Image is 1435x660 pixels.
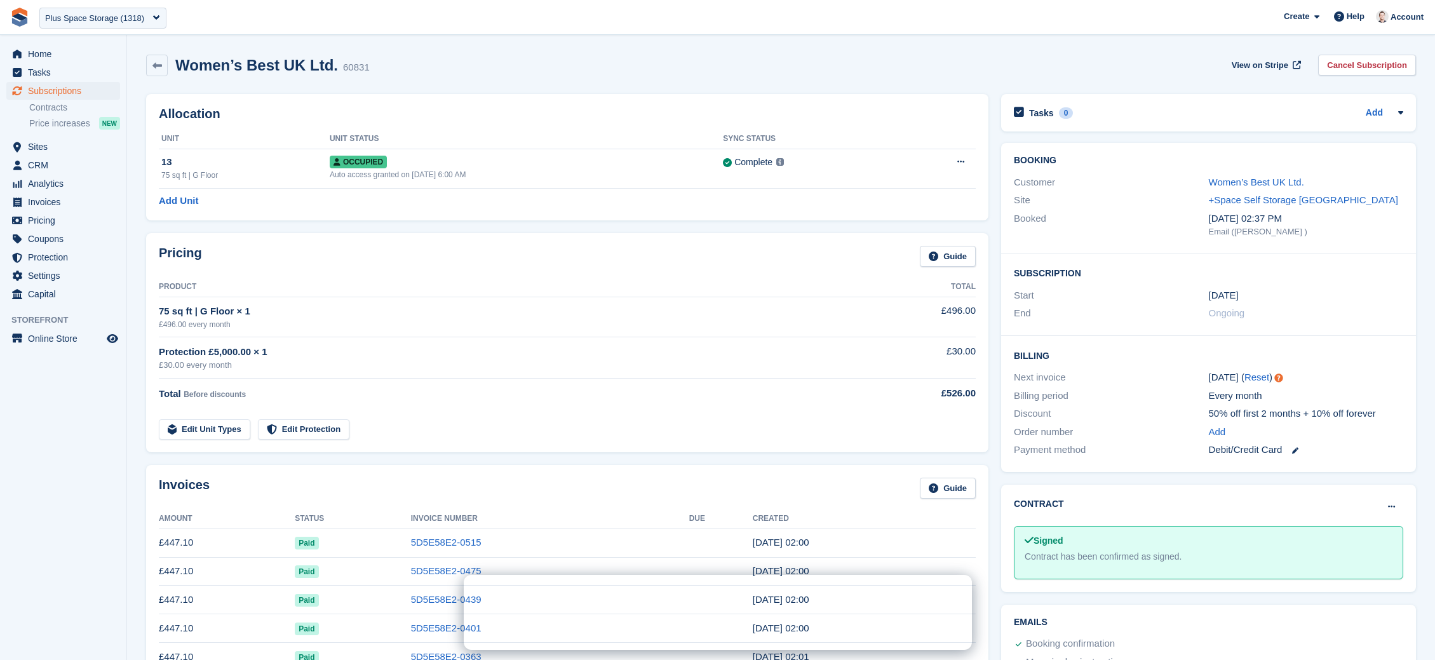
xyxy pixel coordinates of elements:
a: menu [6,285,120,303]
th: Created [753,509,976,529]
div: Payment method [1014,443,1209,457]
a: menu [6,212,120,229]
td: £447.10 [159,586,295,614]
div: £30.00 every month [159,359,851,372]
span: Help [1347,10,1364,23]
a: Cancel Subscription [1318,55,1416,76]
a: menu [6,248,120,266]
th: Status [295,509,411,529]
div: Tooltip anchor [1273,372,1284,384]
div: Contract has been confirmed as signed. [1025,550,1392,563]
td: £496.00 [851,297,976,337]
span: Protection [28,248,104,266]
h2: Women’s Best UK Ltd. [175,57,338,74]
th: Unit Status [330,129,723,149]
th: Total [851,277,976,297]
div: Debit/Credit Card [1209,443,1404,457]
th: Unit [159,129,330,149]
a: menu [6,193,120,211]
span: Total [159,388,181,399]
div: Every month [1209,389,1404,403]
div: [DATE] 02:37 PM [1209,212,1404,226]
a: Add [1366,106,1383,121]
td: £30.00 [851,337,976,379]
a: menu [6,45,120,63]
div: Complete [734,156,772,169]
span: Capital [28,285,104,303]
div: 50% off first 2 months + 10% off forever [1209,407,1404,421]
div: Booking confirmation [1026,636,1115,652]
div: Order number [1014,425,1209,440]
span: Coupons [28,230,104,248]
iframe: Intercom live chat banner [464,575,972,650]
a: menu [6,156,120,174]
h2: Invoices [159,478,210,499]
time: 2025-09-19 01:00:38 UTC [753,537,809,548]
div: Protection £5,000.00 × 1 [159,345,851,360]
th: Invoice Number [411,509,689,529]
th: Sync Status [723,129,899,149]
a: Guide [920,246,976,267]
div: Booked [1014,212,1209,238]
a: menu [6,138,120,156]
div: 0 [1059,107,1074,119]
a: Add Unit [159,194,198,208]
div: 75 sq ft | G Floor × 1 [159,304,851,319]
a: Guide [920,478,976,499]
div: 13 [161,155,330,170]
span: Create [1284,10,1309,23]
div: Start [1014,288,1209,303]
span: Tasks [28,64,104,81]
span: Subscriptions [28,82,104,100]
a: Preview store [105,331,120,346]
a: Reset [1244,372,1269,382]
time: 2025-08-19 01:00:48 UTC [753,565,809,576]
a: menu [6,64,120,81]
a: 5D5E58E2-0439 [411,594,482,605]
a: 5D5E58E2-0401 [411,623,482,633]
div: Billing period [1014,389,1209,403]
span: Storefront [11,314,126,327]
span: Online Store [28,330,104,347]
span: Before discounts [184,390,246,399]
div: Signed [1025,534,1392,548]
a: Edit Unit Types [159,419,250,440]
span: Analytics [28,175,104,192]
h2: Subscription [1014,266,1403,279]
div: Plus Space Storage (1318) [45,12,144,25]
div: NEW [99,117,120,130]
span: Price increases [29,118,90,130]
a: 5D5E58E2-0475 [411,565,482,576]
a: menu [6,330,120,347]
span: Account [1391,11,1424,24]
span: View on Stripe [1232,59,1288,72]
div: Next invoice [1014,370,1209,385]
span: Pricing [28,212,104,229]
td: £447.10 [159,614,295,643]
a: Price increases NEW [29,116,120,130]
h2: Contract [1014,497,1064,511]
a: menu [6,82,120,100]
a: 5D5E58E2-0515 [411,537,482,548]
a: +Space Self Storage [GEOGRAPHIC_DATA] [1209,194,1398,205]
span: Paid [295,623,318,635]
img: icon-info-grey-7440780725fd019a000dd9b08b2336e03edf1995a4989e88bcd33f0948082b44.svg [776,158,784,166]
div: Auto access granted on [DATE] 6:00 AM [330,169,723,180]
time: 2024-11-19 01:00:00 UTC [1209,288,1239,303]
h2: Tasks [1029,107,1054,119]
a: Contracts [29,102,120,114]
td: £447.10 [159,529,295,557]
div: Site [1014,193,1209,208]
span: Invoices [28,193,104,211]
h2: Pricing [159,246,202,267]
a: menu [6,230,120,248]
a: menu [6,175,120,192]
div: £526.00 [851,386,976,401]
div: [DATE] ( ) [1209,370,1404,385]
span: Ongoing [1209,307,1245,318]
img: Jeff Knox [1376,10,1389,23]
h2: Emails [1014,617,1403,628]
div: 60831 [343,60,370,75]
h2: Billing [1014,349,1403,361]
a: View on Stripe [1227,55,1304,76]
